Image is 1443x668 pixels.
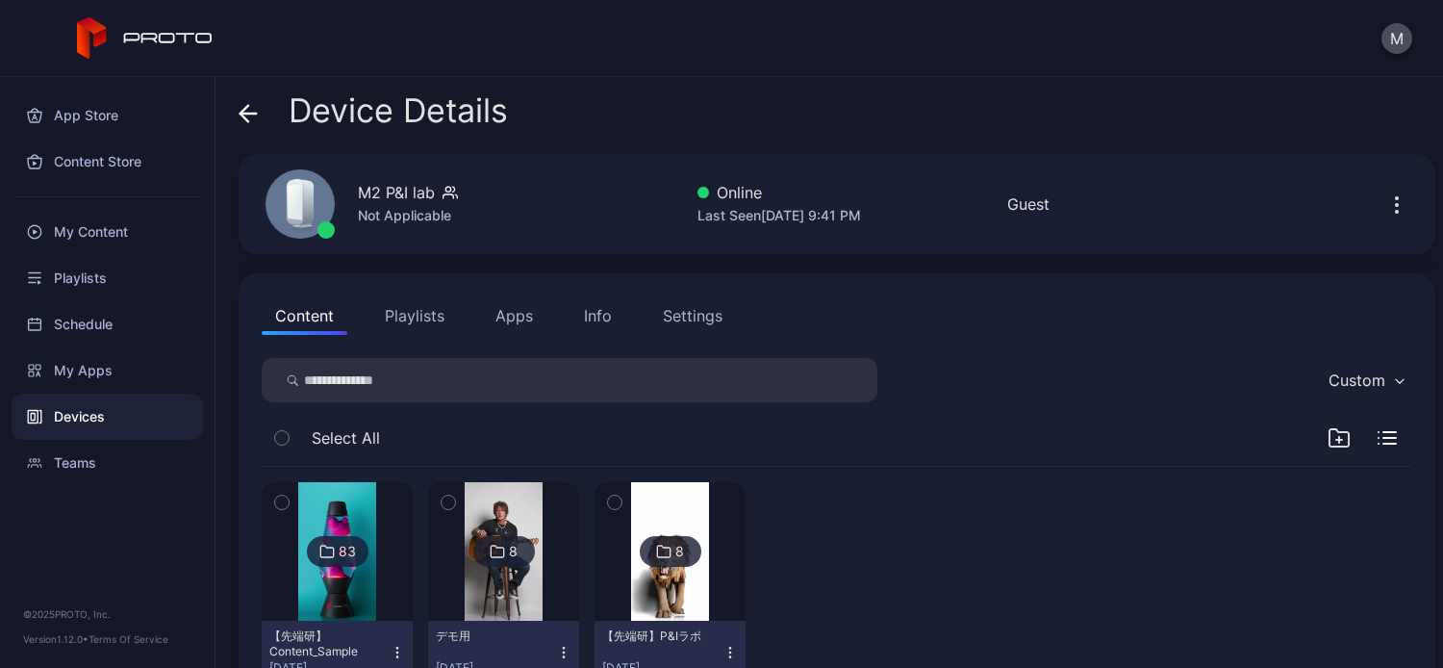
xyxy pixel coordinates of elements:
[1329,371,1385,390] div: Custom
[89,633,168,645] a: Terms Of Service
[269,629,375,659] div: 【先端研】Content_Sample
[584,304,612,327] div: Info
[1319,358,1412,402] button: Custom
[436,629,542,644] div: デモ用
[1381,23,1412,54] button: M
[312,426,380,450] span: Select All
[649,296,736,335] button: Settings
[262,296,347,335] button: Content
[12,255,203,301] a: Playlists
[482,296,546,335] button: Apps
[23,606,191,622] div: © 2025 PROTO, Inc.
[339,543,356,560] div: 83
[12,394,203,440] a: Devices
[602,629,708,644] div: 【先端研】P&Iラボ
[371,296,458,335] button: Playlists
[289,92,508,129] span: Device Details
[23,633,89,645] span: Version 1.12.0 •
[570,296,625,335] button: Info
[358,181,435,204] div: M2 P&I lab
[12,139,203,185] a: Content Store
[697,181,861,204] div: Online
[358,204,458,227] div: Not Applicable
[12,301,203,347] a: Schedule
[697,204,861,227] div: Last Seen [DATE] 9:41 PM
[509,543,518,560] div: 8
[12,347,203,394] a: My Apps
[12,440,203,486] a: Teams
[675,543,684,560] div: 8
[663,304,722,327] div: Settings
[12,92,203,139] a: App Store
[1007,193,1050,216] div: Guest
[12,209,203,255] a: My Content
